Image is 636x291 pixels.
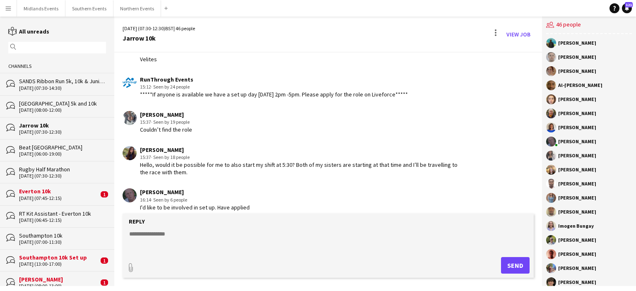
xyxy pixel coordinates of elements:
button: Send [501,257,530,274]
div: [PERSON_NAME] [140,146,465,154]
div: Jarrow 10k [19,122,106,129]
div: *****If anyone is available we have a set up day [DATE] 2pm -5pm. Please apply for the role on Li... [140,91,408,98]
div: [PERSON_NAME] [558,111,596,116]
span: · Seen by 19 people [151,119,190,125]
div: RT Kit Assistant - Everton 10k [19,210,106,217]
div: [DATE] (08:00-12:00) [19,107,106,113]
a: All unreads [8,28,49,35]
div: [DATE] (07:30-12:30) | 46 people [123,25,195,32]
div: Beat [GEOGRAPHIC_DATA] [19,144,106,151]
div: [PERSON_NAME] [558,252,596,257]
div: Al-[PERSON_NAME] [558,83,602,88]
div: RunThrough Events [140,76,408,83]
div: Everton 10k [19,188,99,195]
div: Rugby Half Marathon [19,166,106,173]
div: 15:37 [140,118,192,126]
div: [PERSON_NAME] [558,41,596,46]
div: [PERSON_NAME] [140,111,192,118]
button: Midlands Events [17,0,65,17]
div: [DATE] (07:00-11:30) [19,239,106,245]
div: [GEOGRAPHIC_DATA] 5k and 10k [19,100,106,107]
span: · Seen by 6 people [151,197,187,203]
div: Jarrow 10k [123,34,195,42]
span: 1 [101,191,108,197]
div: [PERSON_NAME] [558,97,596,102]
div: [DATE] (06:45-12:15) [19,217,106,223]
div: [DATE] (07:30-14:30) [19,85,106,91]
div: 15:37 [140,154,465,161]
div: 46 people [546,17,632,34]
div: [PERSON_NAME] [558,238,596,243]
div: Southampton 10k [19,232,106,239]
div: [DATE] (07:45-12:15) [19,195,99,201]
div: Hello, would it be possible for me to also start my shift at 5:30? Both of my sisters are startin... [140,161,465,176]
a: 121 [622,3,632,13]
div: [PERSON_NAME] [558,181,596,186]
div: Imogen Bungay [558,224,594,228]
span: 1 [101,257,108,264]
span: · Seen by 24 people [151,84,190,90]
div: I'd like to be involved in set up. Have applied [140,204,250,211]
span: 1 [101,279,108,286]
div: [DATE] (08:00-13:00) [19,283,99,289]
div: [DATE] (07:30-12:30) [19,129,106,135]
div: [PERSON_NAME] [558,209,596,214]
div: [DATE] (07:30-12:30) [19,173,106,179]
div: [PERSON_NAME] [140,188,250,196]
span: BST [165,25,173,31]
div: Couldn’t find the role [140,126,192,133]
div: [PERSON_NAME] [558,69,596,74]
div: [DATE] (13:00-17:00) [19,261,99,267]
span: 121 [625,2,633,7]
div: [PERSON_NAME] [19,276,99,283]
div: [PERSON_NAME] [558,125,596,130]
span: · Seen by 18 people [151,154,190,160]
div: [DATE] (06:00-19:00) [19,151,106,157]
div: 15:12 [140,83,408,91]
div: [PERSON_NAME] [558,195,596,200]
div: SANDS Ribbon Run 5k, 10k & Junior Corporate Event [19,77,106,85]
div: [PERSON_NAME] [558,266,596,271]
button: Northern Events [113,0,161,17]
div: [PERSON_NAME] [558,153,596,158]
div: Southampton 10k Set up [19,254,99,261]
div: [PERSON_NAME] [558,139,596,144]
div: [PERSON_NAME] [558,280,596,285]
label: Reply [129,218,145,225]
a: View Job [503,28,534,41]
div: 16:14 [140,196,250,204]
div: [PERSON_NAME] [558,55,596,60]
div: [PERSON_NAME] [558,167,596,172]
button: Southern Events [65,0,113,17]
